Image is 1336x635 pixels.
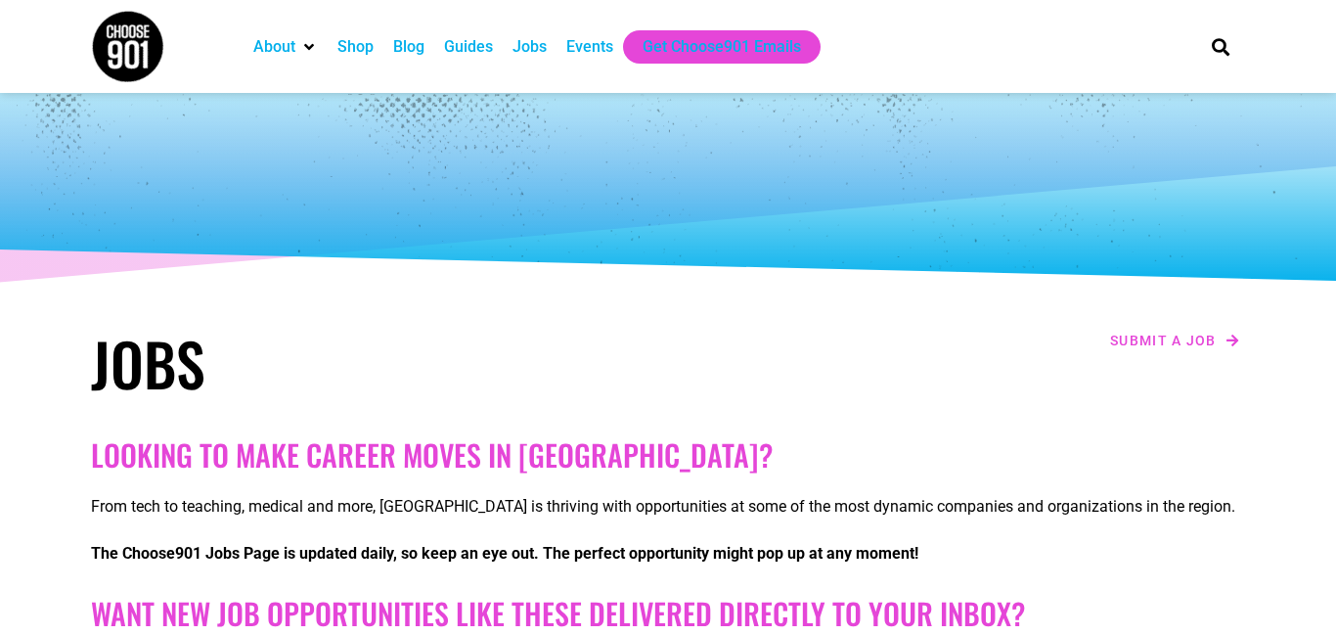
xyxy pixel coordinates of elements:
[91,328,658,398] h1: Jobs
[337,35,374,59] a: Shop
[91,544,918,563] strong: The Choose901 Jobs Page is updated daily, so keep an eye out. The perfect opportunity might pop u...
[566,35,613,59] a: Events
[244,30,328,64] div: About
[393,35,424,59] a: Blog
[253,35,295,59] a: About
[512,35,547,59] a: Jobs
[1205,30,1237,63] div: Search
[643,35,801,59] a: Get Choose901 Emails
[91,495,1245,519] p: From tech to teaching, medical and more, [GEOGRAPHIC_DATA] is thriving with opportunities at some...
[1110,334,1217,347] span: Submit a job
[91,437,1245,473] h2: Looking to make career moves in [GEOGRAPHIC_DATA]?
[1104,328,1245,353] a: Submit a job
[244,30,1179,64] nav: Main nav
[444,35,493,59] a: Guides
[91,596,1245,631] h2: Want New Job Opportunities like these Delivered Directly to your Inbox?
